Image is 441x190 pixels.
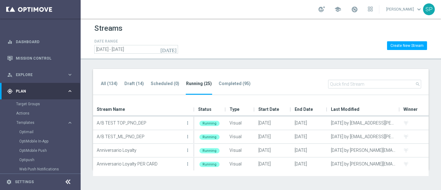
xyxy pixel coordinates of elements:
[199,148,220,153] div: Running
[160,47,177,52] i: [DATE]
[16,118,80,183] div: Templates
[19,129,65,134] a: Optimail
[16,99,80,109] div: Target Groups
[16,121,67,124] div: Templates
[219,81,251,86] tab-header: Completed (95)
[199,134,220,140] div: Running
[291,157,327,171] div: [DATE]
[185,117,191,129] button: more_vert
[19,157,65,162] a: Optipush
[186,81,212,86] tab-header: Running (25)
[151,81,179,86] tab-header: Scheduled (0)
[7,88,13,94] i: gps_fixed
[7,50,73,66] div: Mission Control
[7,72,67,78] div: Explore
[226,116,255,130] div: Visual
[327,144,400,157] div: [DATE] by [PERSON_NAME][EMAIL_ADDRESS][DOMAIN_NAME]
[7,89,73,94] button: gps_fixed Plan keyboard_arrow_right
[16,102,65,106] a: Target Groups
[258,103,279,115] span: Start Date
[16,109,80,118] div: Actions
[255,116,291,130] div: [DATE]
[185,120,190,125] i: more_vert
[7,72,13,78] i: person_search
[416,6,422,13] span: keyboard_arrow_down
[7,39,73,44] button: equalizer Dashboard
[16,89,67,93] span: Plan
[198,103,212,115] span: Status
[387,41,427,50] button: Create New Stream
[7,39,13,45] i: equalizer
[423,3,435,15] div: SP
[327,130,400,143] div: [DATE] by [EMAIL_ADDRESS][PERSON_NAME][DOMAIN_NAME]
[185,144,191,156] button: more_vert
[291,130,327,143] div: [DATE]
[327,157,400,171] div: [DATE] by [PERSON_NAME][EMAIL_ADDRESS][DOMAIN_NAME]
[19,167,65,172] a: Web Push Notifications
[415,82,420,87] i: search
[97,159,184,169] p: Anniversario Loyalty PER CARD
[226,130,255,143] div: Visual
[97,103,125,115] span: Stream Name
[19,127,80,137] div: Optimail
[16,111,65,116] a: Actions
[159,45,178,54] button: [DATE]
[19,165,80,174] div: Web Push Notifications
[7,88,67,94] div: Plan
[291,144,327,157] div: [DATE]
[331,103,359,115] span: Last Modified
[16,120,73,125] button: Templates keyboard_arrow_right
[97,146,184,155] p: Anniversario Loyalty
[7,56,73,61] button: Mission Control
[185,161,190,166] i: more_vert
[94,45,178,54] input: Select date range
[97,118,184,128] p: A/B TEST TOP_PNO_DEP
[185,130,191,143] button: more_vert
[226,157,255,171] div: Visual
[7,34,73,50] div: Dashboard
[291,116,327,130] div: [DATE]
[185,134,190,139] i: more_vert
[6,179,12,185] i: settings
[185,158,191,170] button: more_vert
[403,103,418,115] span: Winner
[295,103,313,115] span: End Date
[94,24,122,33] h1: Streams
[229,103,239,115] span: Type
[94,39,178,43] h4: DATE RANGE
[19,137,80,146] div: OptiMobile In-App
[327,116,400,130] div: [DATE] by [EMAIL_ADDRESS][PERSON_NAME][DOMAIN_NAME]
[15,180,34,184] a: Settings
[67,72,73,78] i: keyboard_arrow_right
[67,120,73,126] i: keyboard_arrow_right
[255,130,291,143] div: [DATE]
[385,5,423,14] a: [PERSON_NAME]keyboard_arrow_down
[16,50,73,66] a: Mission Control
[19,155,80,165] div: Optipush
[16,34,73,50] a: Dashboard
[226,144,255,157] div: Visual
[16,121,61,124] span: Templates
[255,157,291,171] div: [DATE]
[124,81,144,86] tab-header: Draft (14)
[19,139,65,144] a: OptiMobile In-App
[97,132,184,141] p: A/B TEST_ML_PNO_DEP
[328,80,421,88] input: Quick find Stream
[19,148,65,153] a: OptiMobile Push
[7,72,73,77] button: person_search Explore keyboard_arrow_right
[16,73,67,77] span: Explore
[255,144,291,157] div: [DATE]
[199,162,220,167] div: Running
[67,88,73,94] i: keyboard_arrow_right
[19,146,80,155] div: OptiMobile Push
[185,148,190,153] i: more_vert
[199,121,220,126] div: Running
[334,6,341,13] span: school
[101,81,118,86] tab-header: All (134)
